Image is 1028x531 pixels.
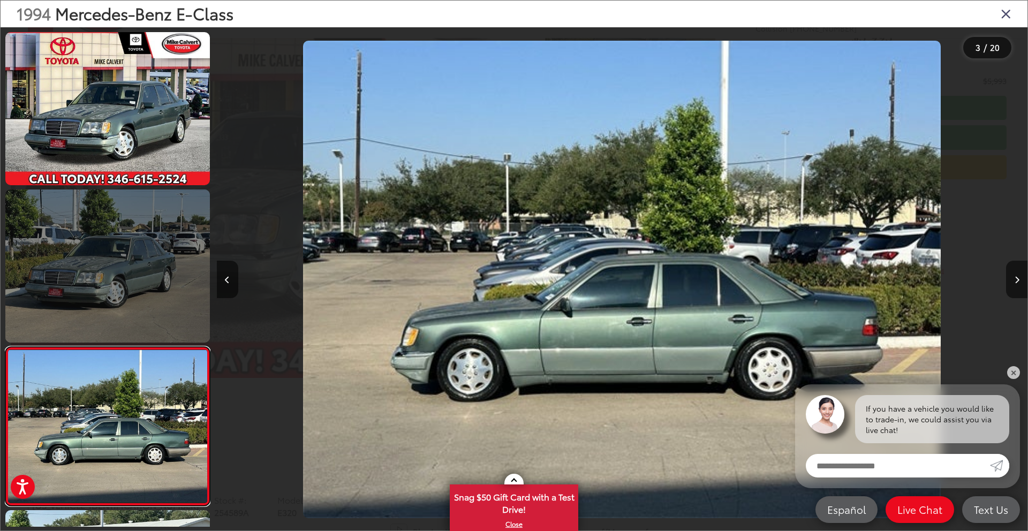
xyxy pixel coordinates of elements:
button: Next image [1006,261,1027,298]
input: Enter your message [806,454,990,477]
span: 20 [990,41,1000,53]
img: Agent profile photo [806,395,844,434]
a: Español [815,496,878,523]
span: Live Chat [892,503,948,516]
i: Close gallery [1001,6,1011,20]
a: Live Chat [886,496,954,523]
span: 1994 [17,2,51,25]
span: / [982,44,988,51]
div: If you have a vehicle you would like to trade-in, we could assist you via live chat! [855,395,1009,443]
img: 1994 Mercedes-Benz E-Class E 320 Base [6,350,209,502]
span: 3 [976,41,980,53]
span: Snag $50 Gift Card with a Test Drive! [451,486,577,518]
img: 1994 Mercedes-Benz E-Class E 320 Base [303,41,940,519]
div: 1994 Mercedes-Benz E-Class E 320 Base 2 [216,41,1027,519]
a: Text Us [962,496,1020,523]
span: Mercedes-Benz E-Class [55,2,233,25]
button: Previous image [217,261,238,298]
span: Español [822,503,871,516]
a: Submit [990,454,1009,477]
span: Text Us [969,503,1014,516]
img: 1994 Mercedes-Benz E-Class E 320 Base [3,31,211,187]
